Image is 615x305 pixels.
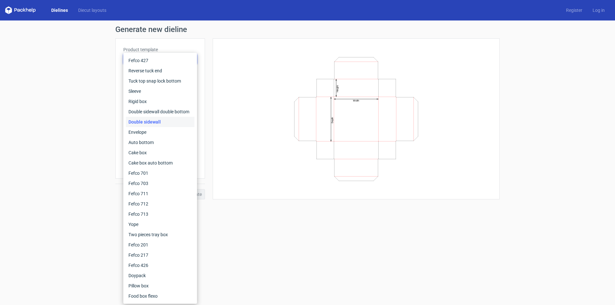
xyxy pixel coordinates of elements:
div: Cake box auto bottom [126,158,194,168]
div: Sleeve [126,86,194,96]
div: Tuck top snap lock bottom [126,76,194,86]
div: Doypack [126,270,194,281]
div: Fefco 426 [126,260,194,270]
div: Fefco 201 [126,240,194,250]
a: Register [561,7,587,13]
a: Diecut layouts [73,7,111,13]
div: Yope [126,219,194,229]
div: Rigid box [126,96,194,107]
a: Log in [587,7,610,13]
div: Two pieces tray box [126,229,194,240]
div: Envelope [126,127,194,137]
div: Fefco 713 [126,209,194,219]
text: Width [353,99,359,102]
div: Fefco 711 [126,189,194,199]
div: Fefco 712 [126,199,194,209]
div: Fefco 427 [126,55,194,66]
div: Pillow box [126,281,194,291]
text: Height [336,85,339,92]
div: Double sidewall [126,117,194,127]
div: Food box flexo [126,291,194,301]
div: Fefco 217 [126,250,194,260]
h1: Generate new dieline [115,26,500,33]
text: Depth [331,117,334,123]
div: Double sidewall double bottom [126,107,194,117]
div: Reverse tuck end [126,66,194,76]
a: Dielines [46,7,73,13]
div: Auto bottom [126,137,194,148]
div: Cake box [126,148,194,158]
div: Fefco 701 [126,168,194,178]
label: Product template [123,46,197,53]
div: Fefco 703 [126,178,194,189]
